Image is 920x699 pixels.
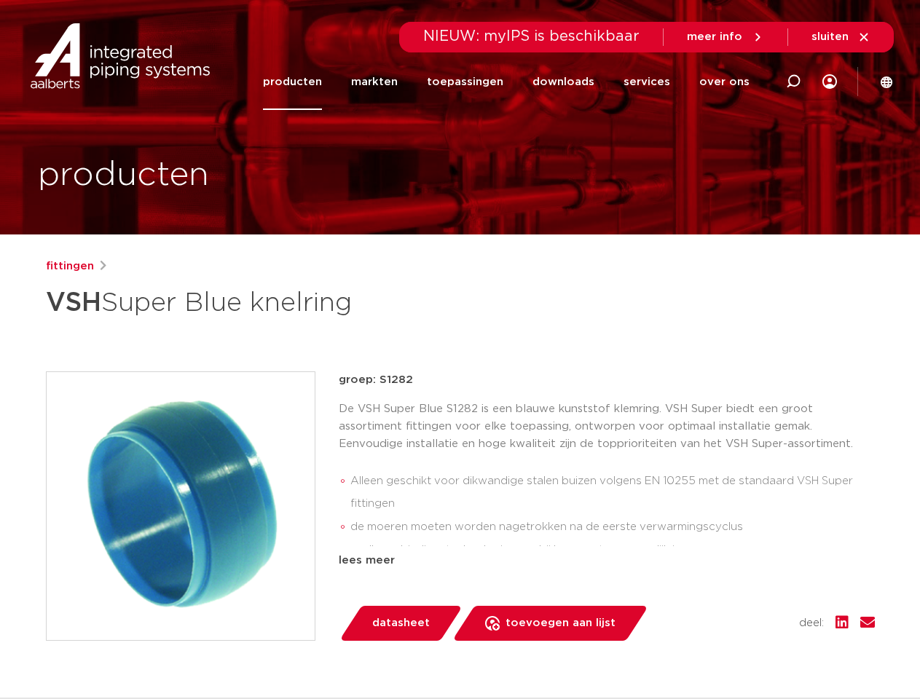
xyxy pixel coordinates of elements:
[624,54,670,110] a: services
[687,31,764,44] a: meer info
[350,539,875,562] li: snelle verbindingstechnologie waarbij her-montage mogelijk is
[339,552,875,569] div: lees meer
[263,54,750,110] nav: Menu
[811,31,870,44] a: sluiten
[506,612,616,635] span: toevoegen aan lijst
[339,606,463,641] a: datasheet
[46,290,101,316] strong: VSH
[350,516,875,539] li: de moeren moeten worden nagetrokken na de eerste verwarmingscyclus
[799,615,824,632] span: deel:
[811,31,849,42] span: sluiten
[350,470,875,516] li: Alleen geschikt voor dikwandige stalen buizen volgens EN 10255 met de standaard VSH Super fittingen
[699,54,750,110] a: over ons
[339,371,875,389] p: groep: S1282
[532,54,594,110] a: downloads
[427,54,503,110] a: toepassingen
[263,54,322,110] a: producten
[339,400,875,453] p: De VSH Super Blue S1282 is een blauwe kunststof klemring. VSH Super biedt een groot assortiment f...
[46,258,94,275] a: fittingen
[687,31,742,42] span: meer info
[47,372,315,640] img: Product Image for VSH Super Blue knelring
[351,54,398,110] a: markten
[423,29,640,44] span: NIEUW: myIPS is beschikbaar
[38,152,209,199] h1: producten
[46,281,593,325] h1: Super Blue knelring
[372,612,430,635] span: datasheet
